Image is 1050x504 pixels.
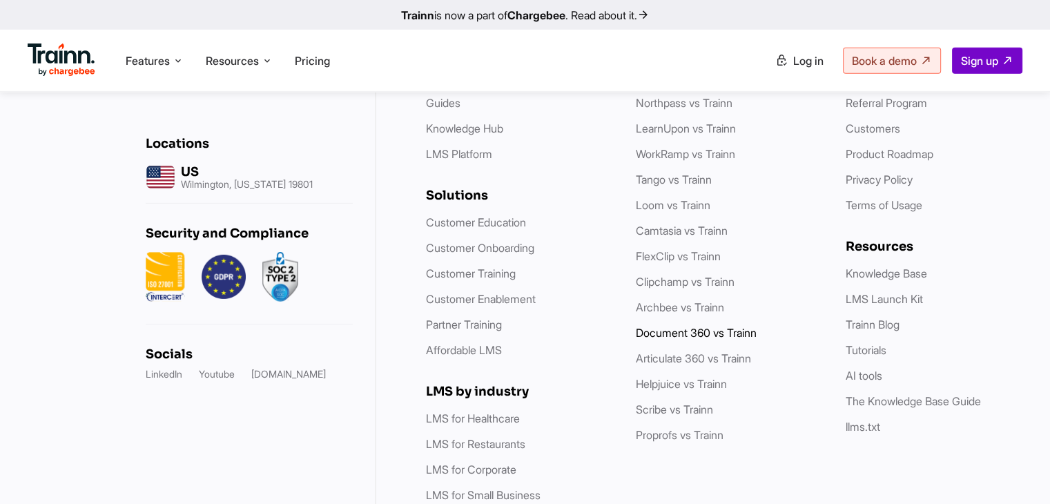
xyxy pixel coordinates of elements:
[636,351,751,365] a: Articulate 360 vs Trainn
[426,384,608,399] h6: LMS by industry
[146,252,185,302] img: ISO
[636,377,727,391] a: Helpjuice vs Trainn
[846,394,981,408] a: The Knowledge Base Guide
[636,275,735,289] a: Clipchamp vs Trainn
[961,54,998,68] span: Sign up
[146,226,353,241] h6: Security and Compliance
[846,239,1028,254] h6: Resources
[846,420,880,434] a: llms.txt
[426,318,502,331] a: Partner Training
[202,252,246,302] img: GDPR.png
[846,173,913,186] a: Privacy Policy
[251,367,326,381] a: [DOMAIN_NAME]
[636,122,736,135] a: LearnUpon vs Trainn
[846,198,922,212] a: Terms of Usage
[507,8,565,22] b: Chargebee
[636,428,723,442] a: Proprofs vs Trainn
[981,438,1050,504] iframe: Chat Widget
[636,403,713,416] a: Scribe vs Trainn
[146,162,175,192] img: us headquarters
[846,266,927,280] a: Knowledge Base
[146,136,353,151] h6: Locations
[843,48,941,74] a: Book a demo
[426,241,534,255] a: Customer Onboarding
[181,180,313,189] p: Wilmington, [US_STATE] 19801
[426,437,525,451] a: LMS for Restaurants
[793,54,824,68] span: Log in
[426,147,492,161] a: LMS Platform
[767,48,832,73] a: Log in
[199,367,235,381] a: Youtube
[846,122,900,135] a: Customers
[846,147,933,161] a: Product Roadmap
[28,43,95,77] img: Trainn Logo
[426,411,520,425] a: LMS for Healthcare
[126,53,170,68] span: Features
[426,343,502,357] a: Affordable LMS
[636,300,724,314] a: Archbee vs Trainn
[846,343,886,357] a: Tutorials
[426,122,503,135] a: Knowledge Hub
[426,292,536,306] a: Customer Enablement
[852,54,917,68] span: Book a demo
[206,53,259,68] span: Resources
[846,292,923,306] a: LMS Launch Kit
[401,8,434,22] b: Trainn
[426,488,541,502] a: LMS for Small Business
[146,367,182,381] a: LinkedIn
[636,224,728,238] a: Camtasia vs Trainn
[262,252,298,302] img: soc2
[636,249,721,263] a: FlexClip vs Trainn
[426,96,460,110] a: Guides
[636,326,757,340] a: Document 360 vs Trainn
[426,463,516,476] a: LMS for Corporate
[181,164,313,180] h6: US
[426,188,608,203] h6: Solutions
[426,215,526,229] a: Customer Education
[846,318,900,331] a: Trainn Blog
[636,198,710,212] a: Loom vs Trainn
[636,173,712,186] a: Tango vs Trainn
[146,347,353,362] h6: Socials
[846,369,882,382] a: AI tools
[952,48,1022,74] a: Sign up
[636,147,735,161] a: WorkRamp vs Trainn
[846,96,927,110] a: Referral Program
[426,266,516,280] a: Customer Training
[295,54,330,68] a: Pricing
[636,96,732,110] a: Northpass vs Trainn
